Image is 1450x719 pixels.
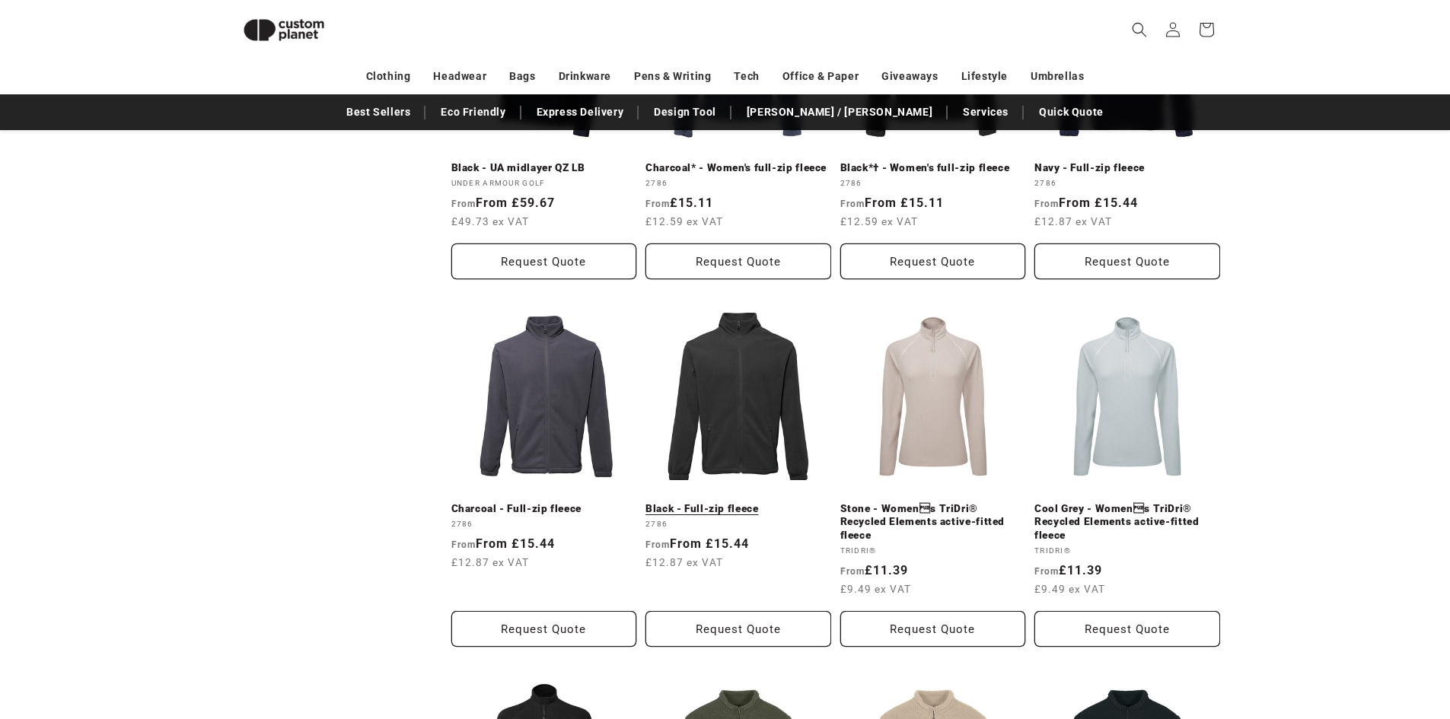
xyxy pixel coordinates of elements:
[782,63,859,90] a: Office & Paper
[840,243,1026,279] button: Request Quote
[339,99,418,126] a: Best Sellers
[646,99,724,126] a: Design Tool
[451,161,637,175] a: Black - UA midlayer QZ LB
[1196,555,1450,719] iframe: Chat Widget
[961,63,1008,90] a: Lifestyle
[231,6,337,54] img: Custom Planet
[955,99,1016,126] a: Services
[366,63,411,90] a: Clothing
[1123,13,1156,46] summary: Search
[451,243,637,279] button: Request Quote
[451,611,637,647] button: Request Quote
[1034,161,1220,175] a: Navy - Full-zip fleece
[433,63,486,90] a: Headwear
[559,63,611,90] a: Drinkware
[529,99,632,126] a: Express Delivery
[634,63,711,90] a: Pens & Writing
[881,63,938,90] a: Giveaways
[1034,243,1220,279] button: Request Quote
[509,63,535,90] a: Bags
[645,243,831,279] button: Request Quote
[840,161,1026,175] a: Black*† - Women's full-zip fleece
[433,99,513,126] a: Eco Friendly
[645,161,831,175] a: Charcoal* - Women's full-zip fleece
[1034,502,1220,542] a: Cool Grey - Womens TriDri® Recycled Elements active-fitted fleece
[645,611,831,647] button: Request Quote
[451,502,637,516] a: Charcoal - Full-zip fleece
[645,502,831,516] a: Black - Full-zip fleece
[1034,611,1220,647] button: Request Quote
[840,502,1026,542] a: Stone - Womens TriDri® Recycled Elements active-fitted fleece
[1031,99,1111,126] a: Quick Quote
[739,99,940,126] a: [PERSON_NAME] / [PERSON_NAME]
[734,63,759,90] a: Tech
[840,611,1026,647] button: Request Quote
[1031,63,1084,90] a: Umbrellas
